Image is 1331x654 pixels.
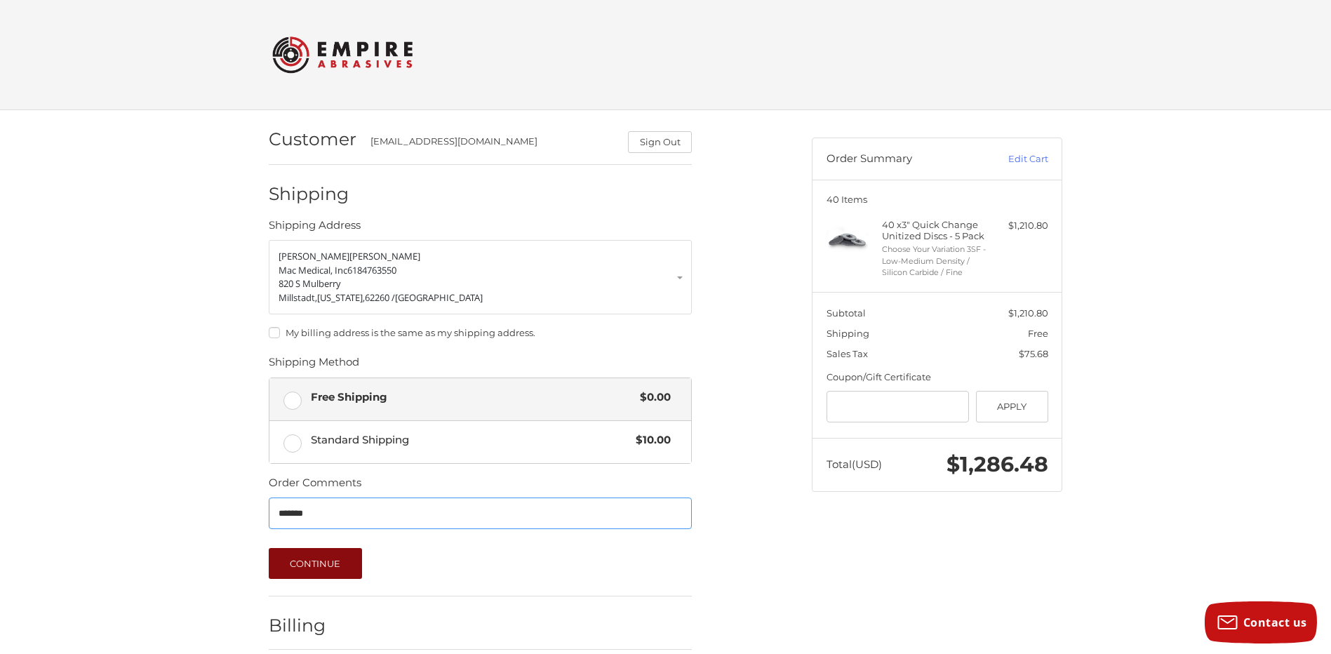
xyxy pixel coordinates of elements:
[628,131,692,153] button: Sign Out
[279,291,317,304] span: Millstadt,
[947,451,1048,477] span: $1,286.48
[827,348,868,359] span: Sales Tax
[882,219,989,242] h4: 40 x 3" Quick Change Unitized Discs - 5 Pack
[1028,328,1048,339] span: Free
[311,389,634,406] span: Free Shipping
[269,240,692,314] a: Enter or select a different address
[269,548,362,579] button: Continue
[976,391,1048,422] button: Apply
[993,219,1048,233] div: $1,210.80
[1008,307,1048,319] span: $1,210.80
[365,291,395,304] span: 62260 /
[347,264,396,276] span: 6184763550
[977,152,1048,166] a: Edit Cart
[269,128,356,150] h2: Customer
[311,432,629,448] span: Standard Shipping
[1243,615,1307,630] span: Contact us
[349,250,420,262] span: [PERSON_NAME]
[827,371,1048,385] div: Coupon/Gift Certificate
[269,327,692,338] label: My billing address is the same as my shipping address.
[882,243,989,279] li: Choose Your Variation 3SF - Low-Medium Density / Silicon Carbide / Fine
[827,458,882,471] span: Total (USD)
[827,328,869,339] span: Shipping
[827,391,970,422] input: Gift Certificate or Coupon Code
[1019,348,1048,359] span: $75.68
[272,27,413,82] img: Empire Abrasives
[629,432,671,448] span: $10.00
[269,218,361,240] legend: Shipping Address
[269,183,351,205] h2: Shipping
[317,291,365,304] span: [US_STATE],
[279,264,347,276] span: Mac Medical, Inc
[633,389,671,406] span: $0.00
[395,291,483,304] span: [GEOGRAPHIC_DATA]
[827,307,866,319] span: Subtotal
[269,354,359,377] legend: Shipping Method
[279,277,341,290] span: 820 S Mulberry
[1205,601,1317,643] button: Contact us
[827,194,1048,205] h3: 40 Items
[370,135,615,153] div: [EMAIL_ADDRESS][DOMAIN_NAME]
[269,615,351,636] h2: Billing
[827,152,977,166] h3: Order Summary
[269,475,361,498] legend: Order Comments
[279,250,349,262] span: [PERSON_NAME]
